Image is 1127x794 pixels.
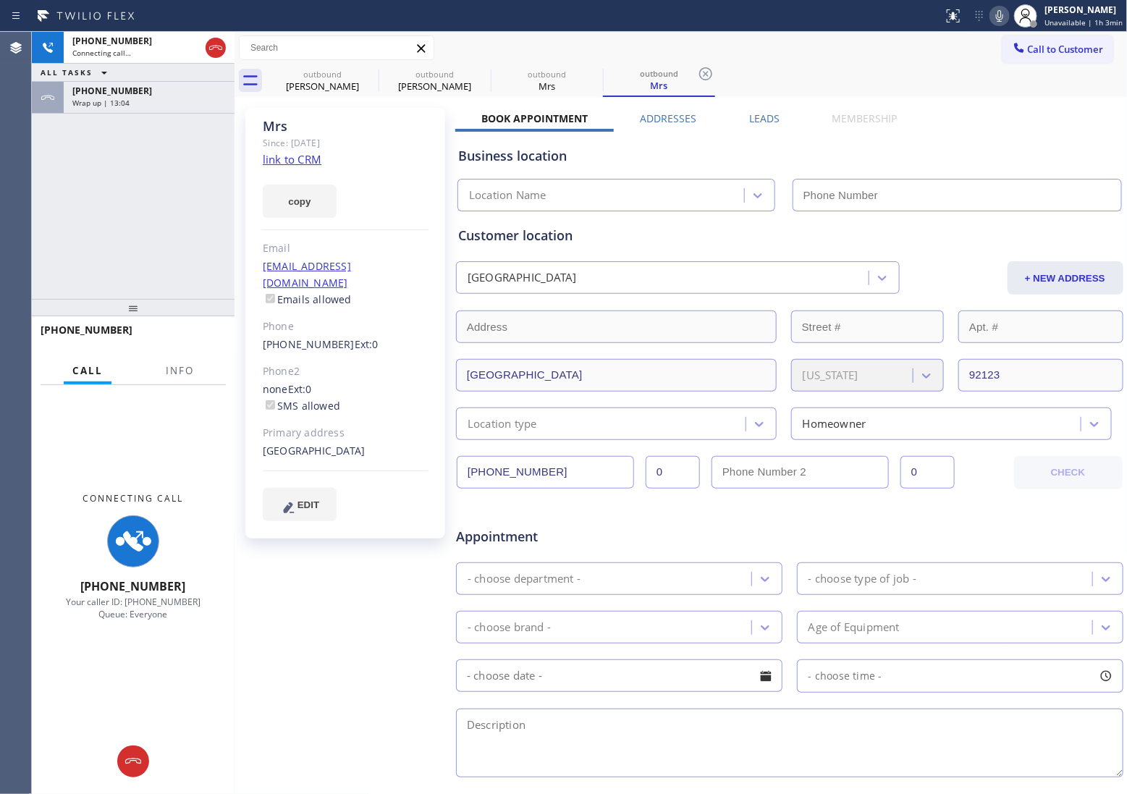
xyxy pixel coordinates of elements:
[263,337,355,351] a: [PHONE_NUMBER]
[263,292,352,306] label: Emails allowed
[41,323,132,337] span: [PHONE_NUMBER]
[492,64,602,97] div: Mrs
[468,570,581,587] div: - choose department -
[958,311,1123,343] input: Apt. #
[1003,35,1113,63] button: Call to Customer
[456,311,777,343] input: Address
[832,111,897,125] label: Membership
[1014,456,1123,489] button: CHECK
[809,570,916,587] div: - choose type of job -
[989,6,1010,26] button: Mute
[604,64,714,96] div: Mrs
[263,135,429,151] div: Since: [DATE]
[288,382,312,396] span: Ext: 0
[263,425,429,442] div: Primary address
[266,294,275,303] input: Emails allowed
[266,400,275,410] input: SMS allowed
[206,38,226,58] button: Hang up
[492,69,602,80] div: outbound
[468,619,551,635] div: - choose brand -
[166,364,194,377] span: Info
[268,80,377,93] div: [PERSON_NAME]
[646,456,700,489] input: Ext.
[41,67,93,77] span: ALL TASKS
[355,337,379,351] span: Ext: 0
[72,98,130,108] span: Wrap up | 13:04
[1028,43,1104,56] span: Call to Customer
[72,85,152,97] span: [PHONE_NUMBER]
[791,311,944,343] input: Street #
[263,185,337,218] button: copy
[1008,261,1123,295] button: + NEW ADDRESS
[32,64,122,81] button: ALL TASKS
[604,79,714,92] div: Mrs
[749,111,780,125] label: Leads
[297,499,319,510] span: EDIT
[712,456,889,489] input: Phone Number 2
[492,80,602,93] div: Mrs
[1044,17,1123,28] span: Unavailable | 1h 3min
[469,187,546,204] div: Location Name
[641,111,697,125] label: Addresses
[263,443,429,460] div: [GEOGRAPHIC_DATA]
[793,179,1122,211] input: Phone Number
[263,363,429,380] div: Phone2
[468,270,576,287] div: [GEOGRAPHIC_DATA]
[263,152,321,166] a: link to CRM
[72,364,103,377] span: Call
[263,259,351,290] a: [EMAIL_ADDRESS][DOMAIN_NAME]
[83,492,184,504] span: Connecting Call
[263,240,429,257] div: Email
[263,399,340,413] label: SMS allowed
[380,69,489,80] div: outbound
[64,357,111,385] button: Call
[66,596,201,620] span: Your caller ID: [PHONE_NUMBER] Queue: Everyone
[458,226,1121,245] div: Customer location
[268,64,377,97] div: Josh Chavez
[157,357,203,385] button: Info
[958,359,1123,392] input: ZIP
[457,456,634,489] input: Phone Number
[900,456,955,489] input: Ext. 2
[1044,4,1123,16] div: [PERSON_NAME]
[604,68,714,79] div: outbound
[81,578,186,594] span: [PHONE_NUMBER]
[456,359,777,392] input: City
[809,669,882,683] span: - choose time -
[809,619,900,635] div: Age of Equipment
[117,746,149,777] button: Hang up
[803,415,866,432] div: Homeowner
[380,80,489,93] div: [PERSON_NAME]
[240,36,434,59] input: Search
[263,488,337,521] button: EDIT
[481,111,588,125] label: Book Appointment
[268,69,377,80] div: outbound
[380,64,489,97] div: Josh Chavez
[72,48,131,58] span: Connecting call…
[468,415,537,432] div: Location type
[458,146,1121,166] div: Business location
[263,381,429,415] div: none
[456,527,677,546] span: Appointment
[72,35,152,47] span: [PHONE_NUMBER]
[263,118,429,135] div: Mrs
[456,659,782,692] input: - choose date -
[263,318,429,335] div: Phone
